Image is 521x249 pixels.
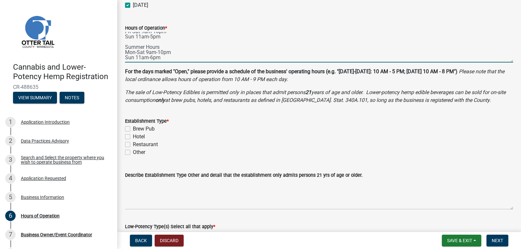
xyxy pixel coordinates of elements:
[21,120,70,124] div: Application Introduction
[125,26,167,31] label: Hours of Operation
[21,139,69,143] div: Data Practices Advisory
[60,95,84,101] wm-modal-confirm: Notes
[13,84,104,90] span: CR-488635
[155,97,165,103] strong: only
[442,235,481,246] button: Save & Exit
[60,92,84,104] button: Notes
[13,7,62,56] img: Otter Tail County, Minnesota
[447,238,472,243] span: Save & Exit
[5,117,16,127] div: 1
[5,173,16,184] div: 4
[21,176,66,181] div: Application Requested
[125,68,458,75] strong: For the days marked "Open," please provide a schedule of the business' operating hours (e.g. "[DA...
[21,232,92,237] div: Business Owner/Event Coordinator
[13,92,57,104] button: View Summary
[5,211,16,221] div: 6
[5,155,16,165] div: 3
[13,95,57,101] wm-modal-confirm: Summary
[135,238,147,243] span: Back
[133,148,145,156] label: Other
[130,235,152,246] button: Back
[5,192,16,202] div: 5
[5,229,16,240] div: 7
[305,89,311,95] strong: 21
[133,1,148,9] label: [DATE]
[21,195,64,200] div: Business Information
[125,119,169,124] label: Establishment Type
[492,238,503,243] span: Next
[125,225,215,229] label: Low-Potency Type(s) Select all that apply
[13,62,112,81] h4: Cannabis and Lower-Potency Hemp Registration
[21,214,60,218] div: Hours of Operation
[133,141,158,148] label: Restaurant
[133,125,155,133] label: Brew Pub
[125,89,506,103] i: The sale of Low-Potency Edibles is permitted only in places that admit persons years of age and o...
[125,173,363,178] label: Describe Establishment Type Other and detail that the establishment only admits persons 21 yrs of...
[486,235,508,246] button: Next
[133,133,145,141] label: Hotel
[5,136,16,146] div: 2
[21,155,107,164] div: Search and Select the property where you wish to operate business from
[155,235,184,246] button: Discard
